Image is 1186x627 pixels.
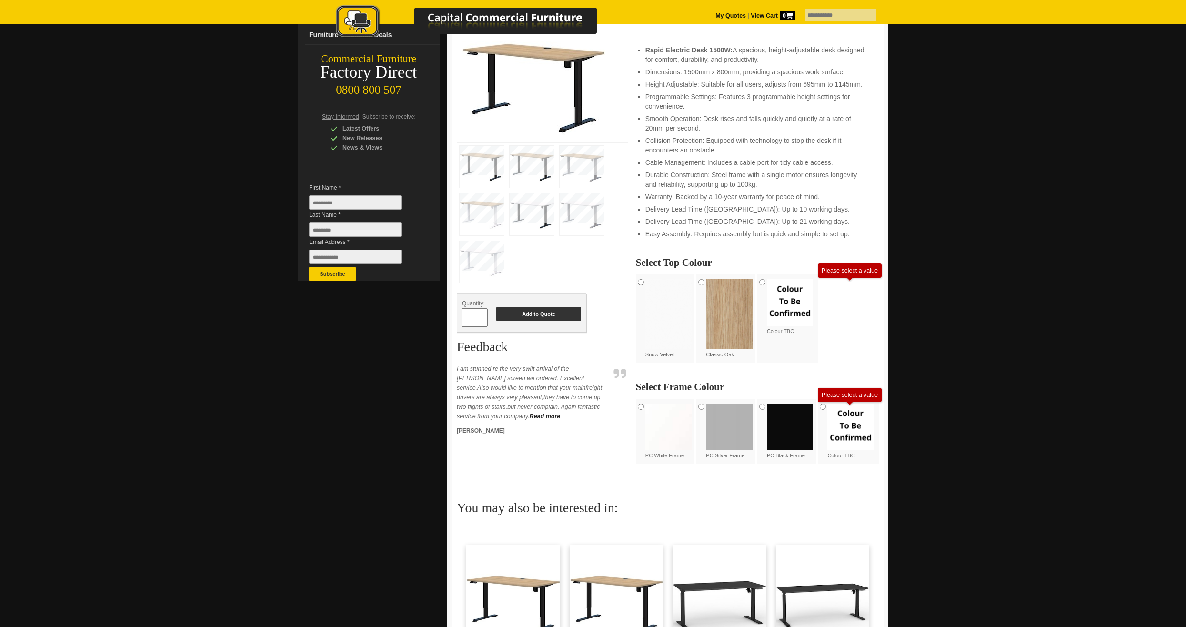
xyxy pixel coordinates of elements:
[457,364,609,421] p: I am stunned re the very swift arrival of the [PERSON_NAME] screen we ordered. Excellent service....
[496,307,581,321] button: Add to Quote
[636,382,879,392] h2: Select Frame Colour
[462,300,485,307] span: Quantity:
[645,158,869,167] li: Cable Management: Includes a cable port for tidy cable access.
[822,392,878,398] div: Please select a value
[645,114,869,133] li: Smooth Operation: Desk rises and falls quickly and quietly at a rate of 20mm per second.
[309,210,416,220] span: Last Name *
[749,12,795,19] a: View Cart0
[309,250,402,264] input: Email Address *
[645,92,869,111] li: Programmable Settings: Features 3 programmable height settings for convenience.
[362,113,416,120] span: Subscribe to receive:
[645,404,692,459] label: PC White Frame
[645,46,733,54] strong: Rapid Electric Desk 1500W:
[706,404,753,459] label: PC Silver Frame
[780,11,795,20] span: 0
[457,501,879,521] h2: You may also be interested in:
[310,5,643,40] img: Capital Commercial Furniture Logo
[767,279,814,335] label: Colour TBC
[310,5,643,42] a: Capital Commercial Furniture Logo
[645,136,869,155] li: Collision Protection: Equipped with technology to stop the desk if it encounters an obstacle.
[645,80,869,89] li: Height Adjustable: Suitable for all users, adjusts from 695mm to 1145mm.
[305,25,440,45] a: Furniture Clearance Deals
[457,426,609,435] p: [PERSON_NAME]
[706,279,753,349] img: Classic Oak
[462,41,605,135] img: Rapid Electric Desk 1500
[645,279,692,358] label: Snow Velvet
[298,79,440,97] div: 0800 800 507
[309,237,416,247] span: Email Address *
[645,45,869,64] li: A spacious, height-adjustable desk designed for comfort, durability, and productivity.
[645,404,692,450] img: PC White Frame
[309,222,402,237] input: Last Name *
[457,340,628,358] h2: Feedback
[645,279,692,349] img: Snow Velvet
[751,12,795,19] strong: View Cart
[822,267,878,274] div: Please select a value
[331,143,421,152] div: News & Views
[636,258,879,267] h2: Select Top Colour
[331,124,421,133] div: Latest Offers
[322,113,359,120] span: Stay Informed
[298,52,440,66] div: Commercial Furniture
[767,404,814,459] label: PC Black Frame
[645,192,869,202] li: Warranty: Backed by a 10-year warranty for peace of mind.
[706,279,753,358] label: Classic Oak
[767,404,814,450] img: PC Black Frame
[715,12,746,19] a: My Quotes
[645,170,869,189] li: Durable Construction: Steel frame with a single motor ensures longevity and reliability, supporti...
[645,67,869,77] li: Dimensions: 1500mm x 800mm, providing a spacious work surface.
[331,133,421,143] div: New Releases
[645,204,869,214] li: Delivery Lead Time ([GEOGRAPHIC_DATA]): Up to 10 working days.
[645,217,869,226] li: Delivery Lead Time ([GEOGRAPHIC_DATA]): Up to 21 working days.
[827,404,874,450] img: Colour TBC
[530,413,561,420] a: Read more
[309,195,402,210] input: First Name *
[645,229,869,239] li: Easy Assembly: Requires assembly but is quick and simple to set up.
[309,267,356,281] button: Subscribe
[706,404,753,450] img: PC Silver Frame
[309,183,416,192] span: First Name *
[298,66,440,79] div: Factory Direct
[767,279,814,326] img: Colour TBC
[827,404,874,459] label: Colour TBC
